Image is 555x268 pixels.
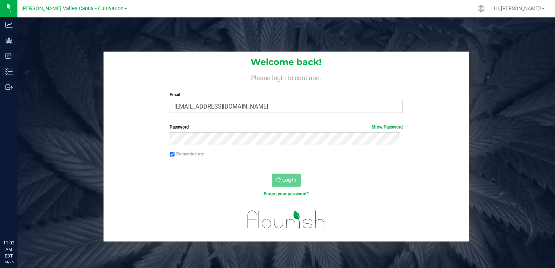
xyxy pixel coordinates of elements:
[282,177,296,183] span: Log In
[5,68,13,75] inline-svg: Inventory
[494,5,541,11] span: Hi, [PERSON_NAME]!
[264,191,309,196] a: Forgot your password?
[3,240,14,259] p: 11:02 AM EDT
[372,125,403,130] a: Show Password
[272,174,301,187] button: Log In
[240,205,332,234] img: flourish_logo.svg
[104,57,469,67] h1: Welcome back!
[5,21,13,28] inline-svg: Analytics
[5,37,13,44] inline-svg: Grow
[170,151,204,157] label: Remember me
[5,84,13,91] inline-svg: Outbound
[170,125,189,130] span: Password
[3,259,14,265] p: 09/26
[5,52,13,60] inline-svg: Inbound
[170,152,175,157] input: Remember me
[104,73,469,81] h4: Please login to continue.
[477,5,486,12] div: Manage settings
[170,92,402,98] label: Email
[21,5,123,12] span: [PERSON_NAME] Valley Canna - Cultivation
